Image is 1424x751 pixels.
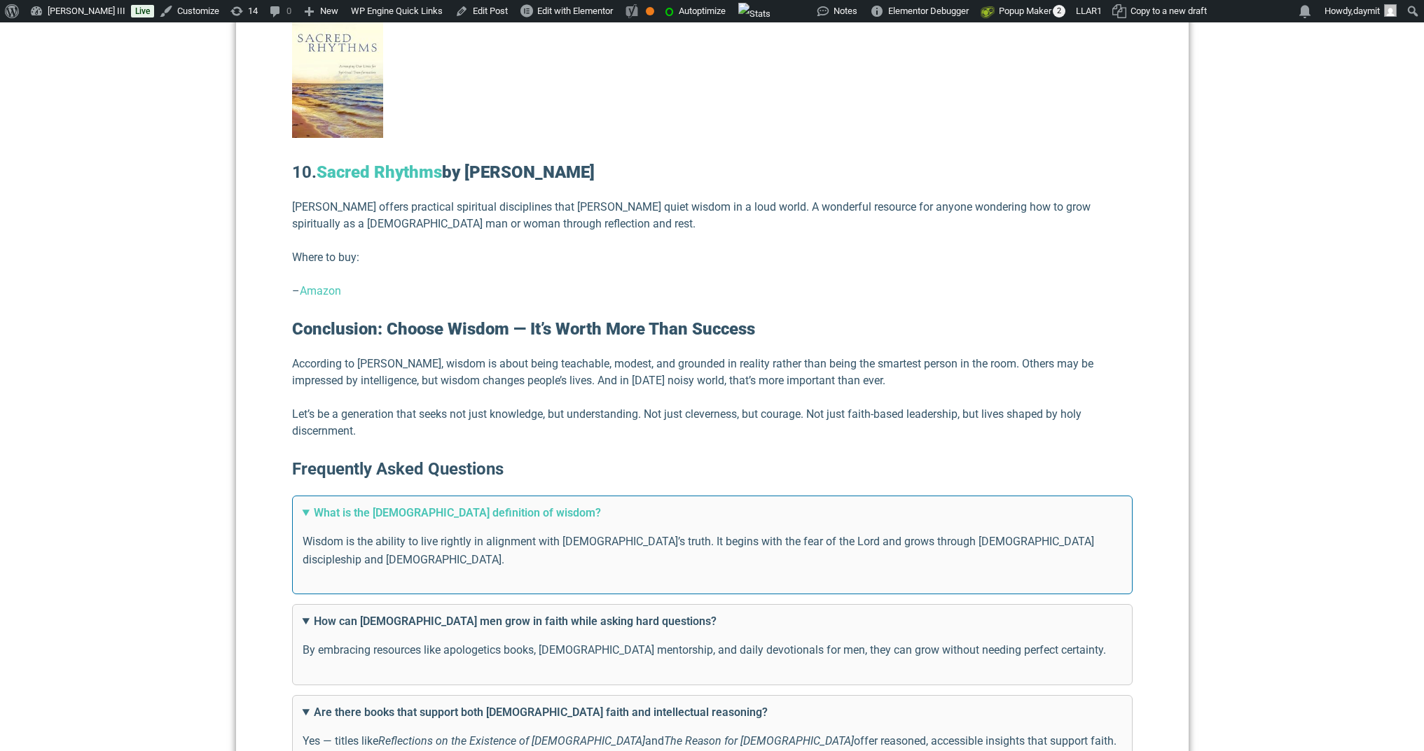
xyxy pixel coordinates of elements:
a: Sacred Rhythms [317,162,442,182]
p: [PERSON_NAME] offers practical spiritual disciplines that [PERSON_NAME] quiet wisdom in a loud wo... [292,199,1133,232]
span: daymit [1353,6,1380,16]
p: Yes — titles like and offer reasoned, accessible insights that support faith. [303,732,1122,750]
img: Views over 48 hours. Click for more Jetpack Stats. [738,3,770,25]
p: Wisdom is the ability to live rightly in alignment with [DEMOGRAPHIC_DATA]’s truth. It begins wit... [303,533,1122,568]
span: 1 [1097,6,1102,16]
div: OK [646,7,654,15]
summary: Are there books that support both [DEMOGRAPHIC_DATA] faith and intellectual reasoning? [303,704,1122,721]
a: Live [131,5,154,17]
a: Amazon [300,284,341,297]
em: Reflections on the Existence of [DEMOGRAPHIC_DATA] [378,734,645,748]
b: Conclusion: Choose Wisdom — It’s Worth More Than Success [292,319,755,339]
p: Where to buy: [292,249,1133,266]
summary: How can [DEMOGRAPHIC_DATA] men grow in faith while asking hard questions? [303,613,1122,630]
span: 2 [1053,5,1065,17]
p: By embracing resources like apologetics books, [DEMOGRAPHIC_DATA] mentorship, and daily devotiona... [303,641,1122,659]
h2: 10. [292,160,1133,185]
h2: Frequently Asked Questions [292,456,1133,482]
summary: What is the [DEMOGRAPHIC_DATA] definition of wisdom? [303,505,1122,521]
p: According to [PERSON_NAME], wisdom is about being teachable, modest, and grounded in reality rath... [292,356,1133,389]
p: – [292,283,1133,300]
span: Edit with Elementor [537,6,613,16]
em: The Reason for [DEMOGRAPHIC_DATA] [664,734,854,748]
b: by [PERSON_NAME] [442,162,595,182]
p: Let’s be a generation that seeks not just knowledge, but understanding. Not just cleverness, but ... [292,406,1133,440]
